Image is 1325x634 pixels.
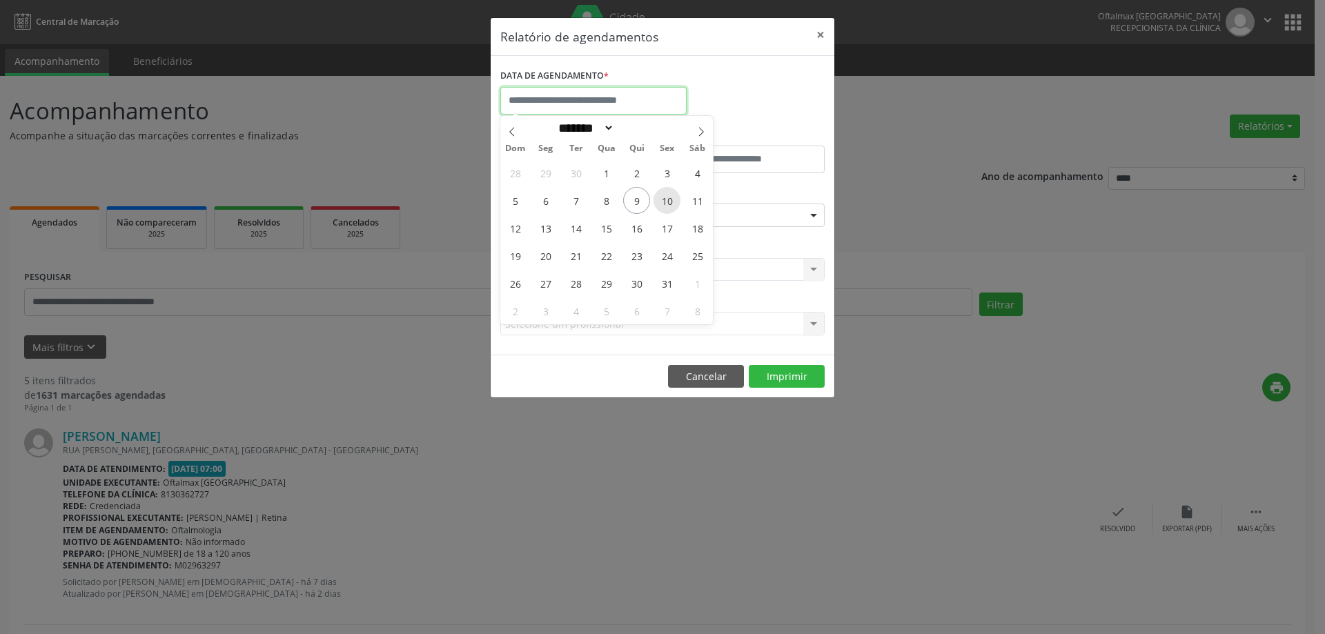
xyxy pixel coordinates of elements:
[684,159,711,186] span: Outubro 4, 2025
[591,144,622,153] span: Qua
[562,297,589,324] span: Novembro 4, 2025
[623,187,650,214] span: Outubro 9, 2025
[622,144,652,153] span: Qui
[683,144,713,153] span: Sáb
[532,297,559,324] span: Novembro 3, 2025
[684,215,711,241] span: Outubro 18, 2025
[593,159,620,186] span: Outubro 1, 2025
[532,159,559,186] span: Setembro 29, 2025
[654,159,680,186] span: Outubro 3, 2025
[654,270,680,297] span: Outubro 31, 2025
[593,215,620,241] span: Outubro 15, 2025
[532,187,559,214] span: Outubro 6, 2025
[593,242,620,269] span: Outubro 22, 2025
[623,270,650,297] span: Outubro 30, 2025
[502,270,529,297] span: Outubro 26, 2025
[684,242,711,269] span: Outubro 25, 2025
[561,144,591,153] span: Ter
[502,297,529,324] span: Novembro 2, 2025
[502,187,529,214] span: Outubro 5, 2025
[593,270,620,297] span: Outubro 29, 2025
[654,187,680,214] span: Outubro 10, 2025
[532,242,559,269] span: Outubro 20, 2025
[502,215,529,241] span: Outubro 12, 2025
[684,187,711,214] span: Outubro 11, 2025
[532,215,559,241] span: Outubro 13, 2025
[593,187,620,214] span: Outubro 8, 2025
[562,159,589,186] span: Setembro 30, 2025
[668,365,744,388] button: Cancelar
[532,270,559,297] span: Outubro 27, 2025
[562,215,589,241] span: Outubro 14, 2025
[684,270,711,297] span: Novembro 1, 2025
[666,124,825,146] label: ATÉ
[623,242,650,269] span: Outubro 23, 2025
[553,121,614,135] select: Month
[502,159,529,186] span: Setembro 28, 2025
[623,215,650,241] span: Outubro 16, 2025
[562,242,589,269] span: Outubro 21, 2025
[562,187,589,214] span: Outubro 7, 2025
[684,297,711,324] span: Novembro 8, 2025
[654,242,680,269] span: Outubro 24, 2025
[807,18,834,52] button: Close
[652,144,683,153] span: Sex
[562,270,589,297] span: Outubro 28, 2025
[623,297,650,324] span: Novembro 6, 2025
[654,215,680,241] span: Outubro 17, 2025
[614,121,660,135] input: Year
[500,66,609,87] label: DATA DE AGENDAMENTO
[654,297,680,324] span: Novembro 7, 2025
[502,242,529,269] span: Outubro 19, 2025
[531,144,561,153] span: Seg
[500,28,658,46] h5: Relatório de agendamentos
[593,297,620,324] span: Novembro 5, 2025
[500,144,531,153] span: Dom
[623,159,650,186] span: Outubro 2, 2025
[749,365,825,388] button: Imprimir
